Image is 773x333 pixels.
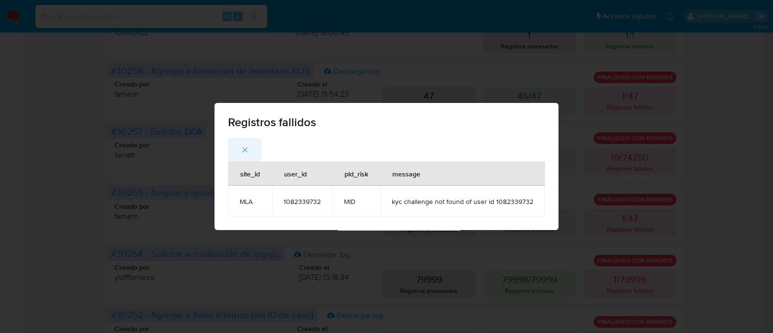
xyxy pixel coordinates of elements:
div: user_id [272,162,318,185]
span: MID [344,197,369,206]
span: MLA [240,197,260,206]
div: message [381,162,432,185]
div: pld_risk [333,162,380,185]
span: Registros fallidos [228,116,545,128]
div: site_id [229,162,272,185]
span: kyc challenge not found of user id 1082339732 [392,197,533,206]
span: 1082339732 [284,197,321,206]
